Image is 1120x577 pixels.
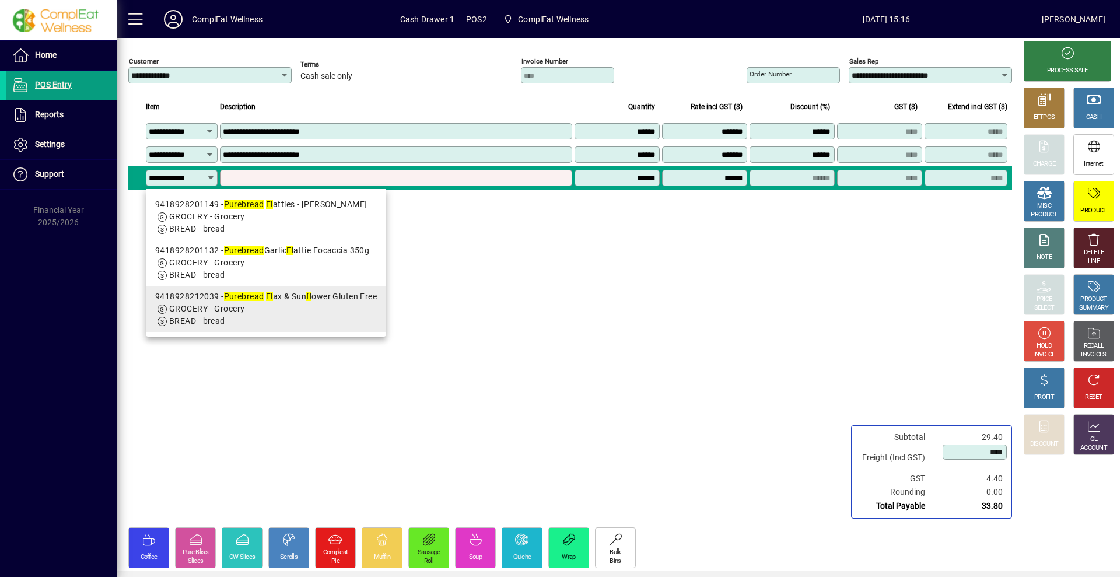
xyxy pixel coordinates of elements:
[35,110,64,119] span: Reports
[628,100,655,113] span: Quantity
[141,553,157,562] div: Coffee
[146,240,386,286] mat-option: 9418928201132 - Purebread Garlic Flattie Focaccia 350g
[300,61,370,68] span: Terms
[286,246,293,255] em: Fl
[894,100,918,113] span: GST ($)
[856,499,937,513] td: Total Payable
[518,10,589,29] span: ComplEat Wellness
[1084,342,1104,351] div: RECALL
[374,553,391,562] div: Muffin
[6,130,117,159] a: Settings
[610,548,621,557] div: Bulk
[937,472,1007,485] td: 4.40
[266,292,273,301] em: Fl
[169,304,244,313] span: GROCERY - Grocery
[1086,113,1101,122] div: CASH
[155,291,377,303] div: 9418928212039 - ax & Sun ower Gluten Free
[169,270,225,279] span: BREAD - bread
[155,244,377,257] div: 9418928201132 - Garlic attie Focaccia 350g
[169,224,225,233] span: BREAD - bread
[1037,342,1052,351] div: HOLD
[1031,211,1057,219] div: PRODUCT
[1084,160,1103,169] div: Internet
[1085,393,1102,402] div: RESET
[280,553,297,562] div: Scrolls
[1090,435,1098,444] div: GL
[513,553,531,562] div: Quiche
[521,57,568,65] mat-label: Invoice number
[1030,440,1058,449] div: DISCOUNT
[1080,207,1107,215] div: PRODUCT
[418,548,440,557] div: Sausage
[188,557,204,566] div: Slices
[1047,67,1088,75] div: PROCESS SALE
[6,160,117,189] a: Support
[937,431,1007,444] td: 29.40
[266,200,273,209] em: Fl
[169,212,244,221] span: GROCERY - Grocery
[1080,295,1107,304] div: PRODUCT
[183,548,208,557] div: Pure Bliss
[192,10,262,29] div: ComplEat Wellness
[1081,351,1106,359] div: INVOICES
[466,10,487,29] span: POS2
[155,9,192,30] button: Profile
[1033,160,1056,169] div: CHARGE
[856,444,937,472] td: Freight (Incl GST)
[146,286,386,332] mat-option: 9418928212039 - Purebread Flax & Sunflower Gluten Free
[1034,393,1054,402] div: PROFIT
[1033,351,1055,359] div: INVOICE
[1034,113,1055,122] div: EFTPOS
[146,100,160,113] span: Item
[1079,304,1108,313] div: SUMMARY
[610,557,621,566] div: Bins
[469,553,482,562] div: Soup
[6,41,117,70] a: Home
[35,169,64,179] span: Support
[146,194,386,240] mat-option: 9418928201149 - Purebread Flatties - Rosemary
[424,557,433,566] div: Roll
[1084,249,1104,257] div: DELETE
[35,80,72,89] span: POS Entry
[229,553,256,562] div: CW Slices
[129,57,159,65] mat-label: Customer
[35,139,65,149] span: Settings
[224,200,264,209] em: Purebread
[169,258,244,267] span: GROCERY - Grocery
[331,557,339,566] div: Pie
[1080,444,1107,453] div: ACCOUNT
[562,553,575,562] div: Wrap
[6,100,117,130] a: Reports
[300,72,352,81] span: Cash sale only
[948,100,1007,113] span: Extend incl GST ($)
[1042,10,1105,29] div: [PERSON_NAME]
[220,100,256,113] span: Description
[400,10,454,29] span: Cash Drawer 1
[169,316,225,326] span: BREAD - bread
[155,198,377,211] div: 9418928201149 - atties - [PERSON_NAME]
[849,57,878,65] mat-label: Sales rep
[1037,253,1052,262] div: NOTE
[1088,257,1100,266] div: LINE
[937,485,1007,499] td: 0.00
[499,9,593,30] span: ComplEat Wellness
[790,100,830,113] span: Discount (%)
[731,10,1042,29] span: [DATE] 15:16
[224,246,264,255] em: Purebread
[224,292,264,301] em: Purebread
[1034,304,1055,313] div: SELECT
[750,70,792,78] mat-label: Order number
[691,100,743,113] span: Rate incl GST ($)
[35,50,57,60] span: Home
[306,292,311,301] em: fl
[937,499,1007,513] td: 33.80
[323,548,348,557] div: Compleat
[1037,295,1052,304] div: PRICE
[856,485,937,499] td: Rounding
[856,431,937,444] td: Subtotal
[1037,202,1051,211] div: MISC
[856,472,937,485] td: GST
